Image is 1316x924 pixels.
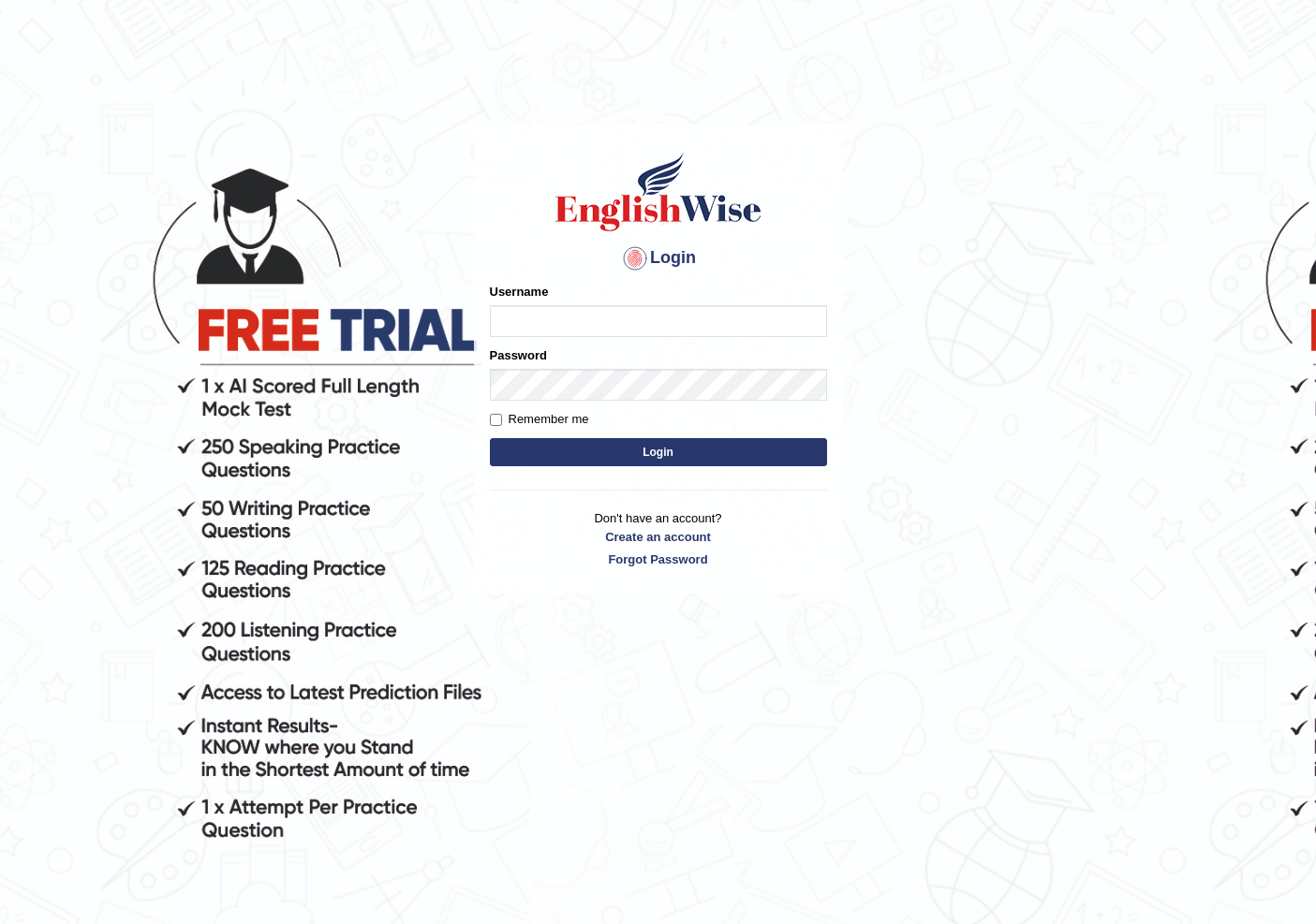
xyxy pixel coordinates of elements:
[490,438,827,466] button: Login
[490,346,547,364] label: Password
[490,509,827,567] p: Don't have an account?
[490,550,827,568] a: Forgot Password
[552,150,765,234] img: Logo of English Wise sign in for intelligent practice with AI
[490,283,549,301] label: Username
[490,243,827,273] h4: Login
[490,528,827,546] a: Create an account
[490,410,589,429] label: Remember me
[490,414,502,426] input: Remember me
